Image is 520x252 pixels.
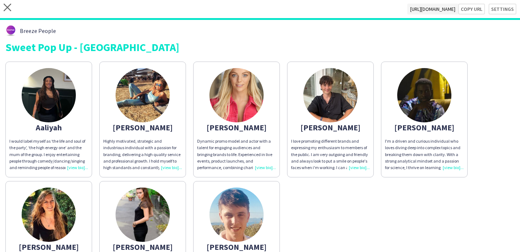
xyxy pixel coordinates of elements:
[103,138,182,171] div: Highly motivated, strategic and industrious individual with a passion for branding, delivering a ...
[197,138,276,171] div: Dynamic promo model and actor with a talent for engaging audiences and bringing brands to life. E...
[116,188,170,242] img: thumb-c46d9768-bec5-497a-8c8a-a33dbaf86527.jpg
[22,68,76,122] img: thumb-6691183c8461b.png
[385,138,464,171] div: I'm a driven and curious individual who loves diving deep into complex topics and breaking them d...
[489,4,516,14] button: Settings
[103,124,182,131] div: [PERSON_NAME]
[291,138,370,171] div: I love promoting different brands and expressing my enthusiasm to members of the public. I am ver...
[397,68,451,122] img: thumb-64abd6fb7727c.jpg
[22,188,76,242] img: thumb-66ef193128407.jpeg
[116,68,170,122] img: thumb-5d40b543ab5ba.jpeg
[5,42,515,52] div: Sweet Pop Up - [GEOGRAPHIC_DATA]
[9,244,88,250] div: [PERSON_NAME]
[407,4,458,14] span: [URL][DOMAIN_NAME]
[291,124,370,131] div: [PERSON_NAME]
[103,244,182,250] div: [PERSON_NAME]
[209,68,264,122] img: thumb-664f59062a970.jpeg
[9,138,88,171] div: I would label myself as ‘the life and soul of the party’, ‘the high energy one’ and the mum of th...
[385,124,464,131] div: [PERSON_NAME]
[9,124,88,131] div: Aaliyah
[197,124,276,131] div: [PERSON_NAME]
[5,25,16,36] img: thumb-62876bd588459.png
[303,68,357,122] img: thumb-64f9937f741fe.jpeg
[20,28,56,34] span: Breeze People
[197,244,276,250] div: [PERSON_NAME]
[458,4,485,14] button: Copy url
[209,188,264,242] img: thumb-64f9ac77e9f27.jpeg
